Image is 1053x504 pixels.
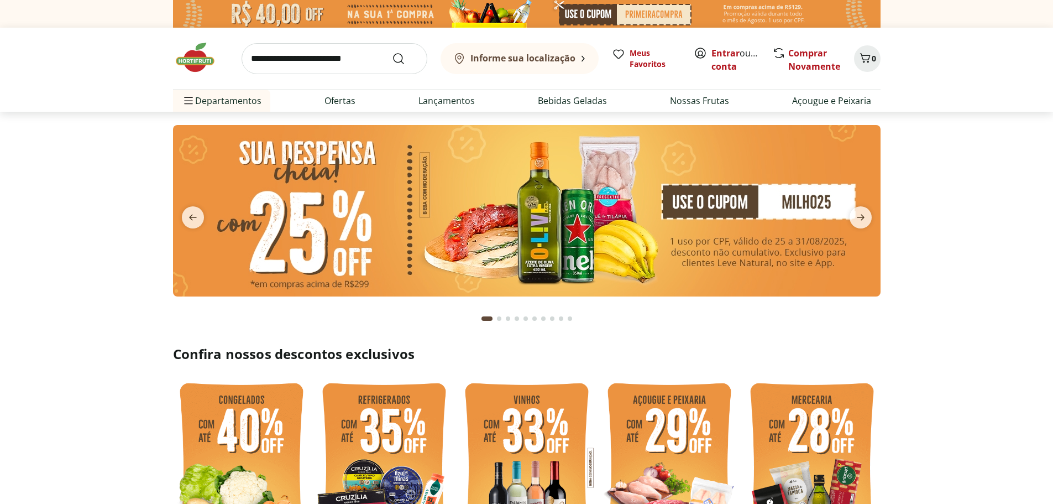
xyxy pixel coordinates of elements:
a: Nossas Frutas [670,94,729,107]
a: Bebidas Geladas [538,94,607,107]
a: Comprar Novamente [788,47,840,72]
button: Go to page 6 from fs-carousel [530,305,539,332]
input: search [242,43,427,74]
img: cupom [173,125,881,297]
button: Submit Search [392,52,418,65]
img: Hortifruti [173,41,228,74]
a: Ofertas [324,94,355,107]
button: Go to page 7 from fs-carousel [539,305,548,332]
a: Entrar [711,47,740,59]
button: Informe sua localização [441,43,599,74]
button: Menu [182,87,195,114]
button: Go to page 5 from fs-carousel [521,305,530,332]
b: Informe sua localização [470,52,575,64]
a: Criar conta [711,47,772,72]
span: 0 [872,53,876,64]
button: Go to page 9 from fs-carousel [557,305,565,332]
span: Departamentos [182,87,261,114]
button: previous [173,206,213,228]
button: Go to page 2 from fs-carousel [495,305,504,332]
span: ou [711,46,761,73]
button: Go to page 8 from fs-carousel [548,305,557,332]
button: Carrinho [854,45,881,72]
button: Current page from fs-carousel [479,305,495,332]
a: Meus Favoritos [612,48,680,70]
button: Go to page 3 from fs-carousel [504,305,512,332]
span: Meus Favoritos [630,48,680,70]
button: Go to page 4 from fs-carousel [512,305,521,332]
button: Go to page 10 from fs-carousel [565,305,574,332]
a: Açougue e Peixaria [792,94,871,107]
button: next [841,206,881,228]
h2: Confira nossos descontos exclusivos [173,345,881,363]
a: Lançamentos [418,94,475,107]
